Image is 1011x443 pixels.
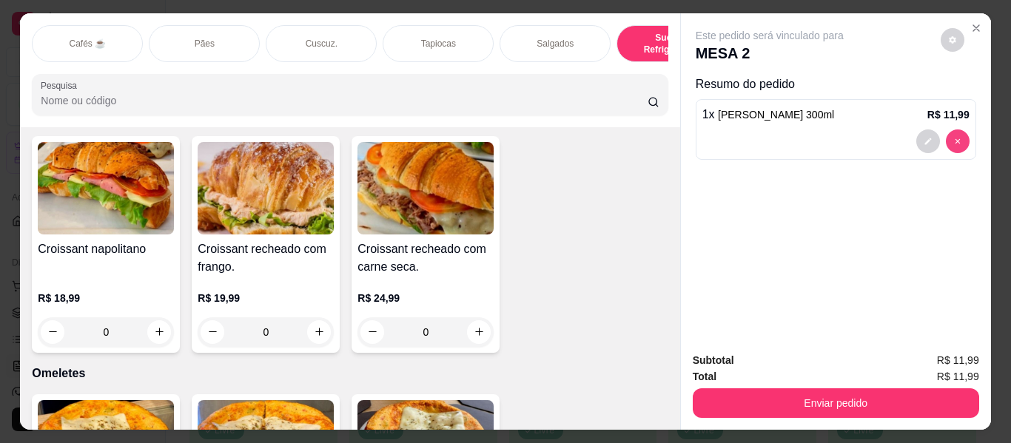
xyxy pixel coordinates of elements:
p: Sucos e Refrigerantes [629,32,715,55]
span: R$ 11,99 [937,352,979,368]
input: Pesquisa [41,93,648,108]
h4: Croissant napolitano [38,240,174,258]
img: product-image [198,142,334,234]
button: decrease-product-quantity [941,28,964,52]
p: R$ 19,99 [198,291,334,305]
strong: Subtotal [693,354,734,366]
p: 1 x [702,106,835,124]
button: decrease-product-quantity [916,129,940,153]
button: Close [964,16,988,40]
p: Salgados [537,38,574,50]
img: product-image [38,142,174,234]
p: Pães [195,38,215,50]
p: R$ 24,99 [357,291,494,305]
p: R$ 11,99 [927,107,970,122]
p: Este pedido será vinculado para [696,28,844,43]
label: Pesquisa [41,79,82,92]
p: Omeletes [32,365,668,382]
button: Enviar pedido [693,388,979,418]
span: R$ 11,99 [937,368,979,385]
button: decrease-product-quantity [201,320,224,344]
button: decrease-product-quantity [946,129,970,153]
button: increase-product-quantity [147,320,171,344]
p: R$ 18,99 [38,291,174,305]
p: MESA 2 [696,43,844,64]
p: Resumo do pedido [696,75,976,93]
button: increase-product-quantity [467,320,491,344]
img: product-image [357,142,494,234]
button: increase-product-quantity [307,320,331,344]
p: Tapiocas [421,38,456,50]
strong: Total [693,371,716,382]
button: decrease-product-quantity [41,320,64,344]
h4: Croissant recheado com carne seca. [357,240,494,276]
p: Cuscuz. [306,38,337,50]
h4: Croissant recheado com frango. [198,240,334,276]
p: Cafés ☕ [69,38,106,50]
button: decrease-product-quantity [360,320,384,344]
span: [PERSON_NAME] 300ml [718,109,834,121]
